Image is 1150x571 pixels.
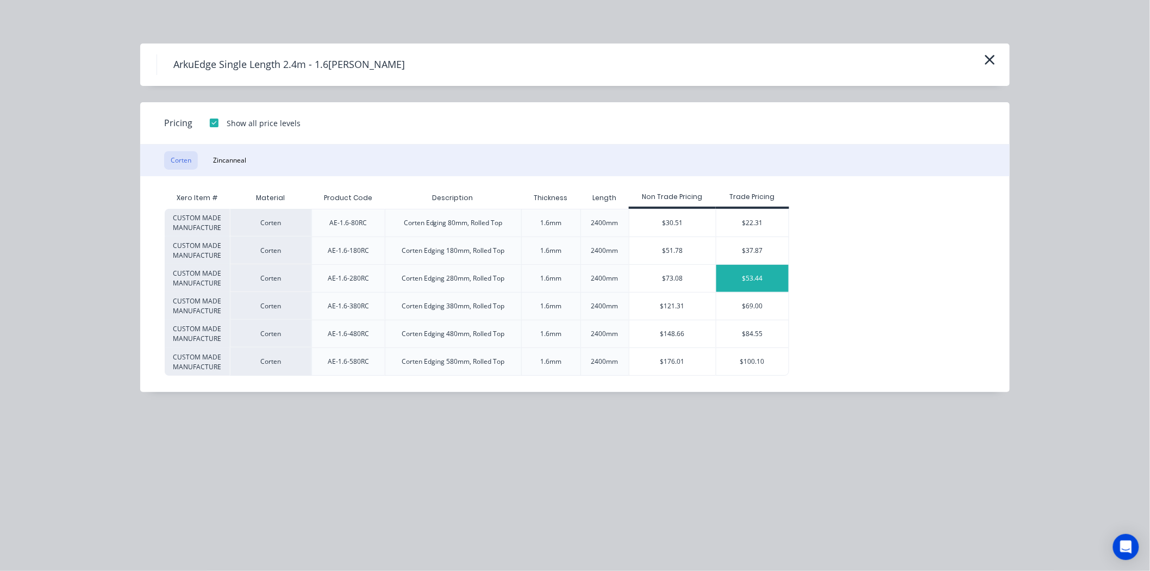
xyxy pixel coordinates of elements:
[165,292,230,320] div: CUSTOM MADE MANUFACTURE
[165,320,230,347] div: CUSTOM MADE MANUFACTURE
[591,301,618,311] div: 2400mm
[315,184,381,212] div: Product Code
[328,301,369,311] div: AE-1.6-380RC
[629,293,716,320] div: $121.31
[629,237,716,264] div: $51.78
[402,274,504,283] div: Corten Edging 280mm, Rolled Top
[1113,534,1139,560] div: Open Intercom Messenger
[165,347,230,376] div: CUSTOM MADE MANUFACTURE
[328,329,369,339] div: AE-1.6-480RC
[540,357,561,367] div: 1.6mm
[629,209,716,237] div: $30.51
[230,320,311,347] div: Corten
[164,151,198,170] button: Corten
[716,348,789,375] div: $100.10
[591,246,618,256] div: 2400mm
[164,116,192,129] span: Pricing
[165,209,230,237] div: CUSTOM MADE MANUFACTURE
[525,184,576,212] div: Thickness
[230,237,311,264] div: Corten
[540,301,561,311] div: 1.6mm
[157,54,421,75] h4: ArkuEdge Single Length 2.4m - 1.6[PERSON_NAME]
[629,348,716,375] div: $176.01
[328,357,369,367] div: AE-1.6-580RC
[716,320,789,347] div: $84.55
[328,274,369,283] div: AE-1.6-280RC
[591,274,618,283] div: 2400mm
[540,218,561,228] div: 1.6mm
[404,218,503,228] div: Corten Edging 80mm, Rolled Top
[424,184,482,212] div: Description
[629,265,716,292] div: $73.08
[402,246,504,256] div: Corten Edging 180mm, Rolled Top
[230,347,311,376] div: Corten
[402,329,504,339] div: Corten Edging 480mm, Rolled Top
[540,329,561,339] div: 1.6mm
[230,292,311,320] div: Corten
[716,192,789,202] div: Trade Pricing
[540,274,561,283] div: 1.6mm
[716,209,789,237] div: $22.31
[165,237,230,264] div: CUSTOM MADE MANUFACTURE
[165,187,230,209] div: Xero Item #
[402,357,504,367] div: Corten Edging 580mm, Rolled Top
[629,320,716,347] div: $148.66
[716,237,789,264] div: $37.87
[328,246,369,256] div: AE-1.6-180RC
[591,329,618,339] div: 2400mm
[230,187,311,209] div: Material
[230,264,311,292] div: Corten
[329,218,367,228] div: AE-1.6-80RC
[165,264,230,292] div: CUSTOM MADE MANUFACTURE
[230,209,311,237] div: Corten
[591,218,618,228] div: 2400mm
[402,301,504,311] div: Corten Edging 380mm, Rolled Top
[207,151,253,170] button: Zincanneal
[540,246,561,256] div: 1.6mm
[629,192,716,202] div: Non Trade Pricing
[716,293,789,320] div: $69.00
[591,357,618,367] div: 2400mm
[716,265,789,292] div: $53.44
[584,184,625,212] div: Length
[227,117,301,129] div: Show all price levels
